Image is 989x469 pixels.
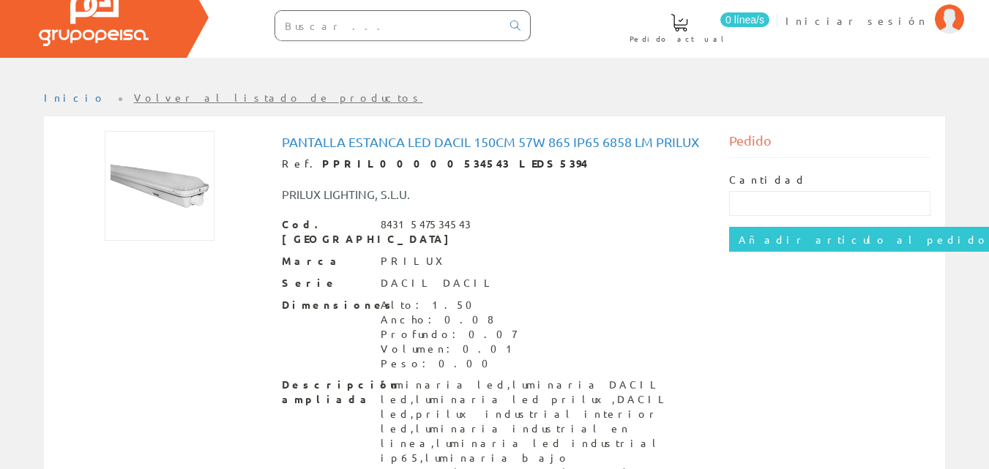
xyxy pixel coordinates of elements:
div: DACIL DACIL [381,276,496,290]
span: Serie [282,276,370,290]
h1: Pantalla estanca led DACIL 150cm 57w 865 IP65 6858 Lm Prilux [282,135,707,149]
span: Cod. [GEOGRAPHIC_DATA] [282,217,370,247]
img: Foto artículo Pantalla estanca led DACIL 150cm 57w 865 IP65 6858 Lm Prilux (150x150) [105,131,214,241]
div: Profundo: 0.07 [381,327,518,342]
a: Volver al listado de productos [134,91,423,104]
a: Inicio [44,91,106,104]
div: Ancho: 0.08 [381,312,518,327]
div: Ref. [282,157,707,171]
div: Peso: 0.00 [381,356,518,371]
div: Pedido [729,131,930,158]
span: Marca [282,254,370,269]
span: Iniciar sesión [785,13,928,28]
input: Buscar ... [275,11,501,40]
span: Pedido actual [630,31,729,46]
div: Alto: 1.50 [381,298,518,312]
span: Dimensiones [282,298,370,312]
div: PRILUX LIGHTING, S.L.U. [271,186,531,203]
div: PRILUX [381,254,452,269]
div: 8431547534543 [381,217,471,232]
label: Cantidad [729,173,807,187]
span: Descripción ampliada [282,378,370,407]
div: Volumen: 0.01 [381,342,518,356]
a: Iniciar sesión [785,1,964,15]
strong: PPRIL00000534543 LEDS5394 [322,157,588,170]
span: 0 línea/s [720,12,769,27]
